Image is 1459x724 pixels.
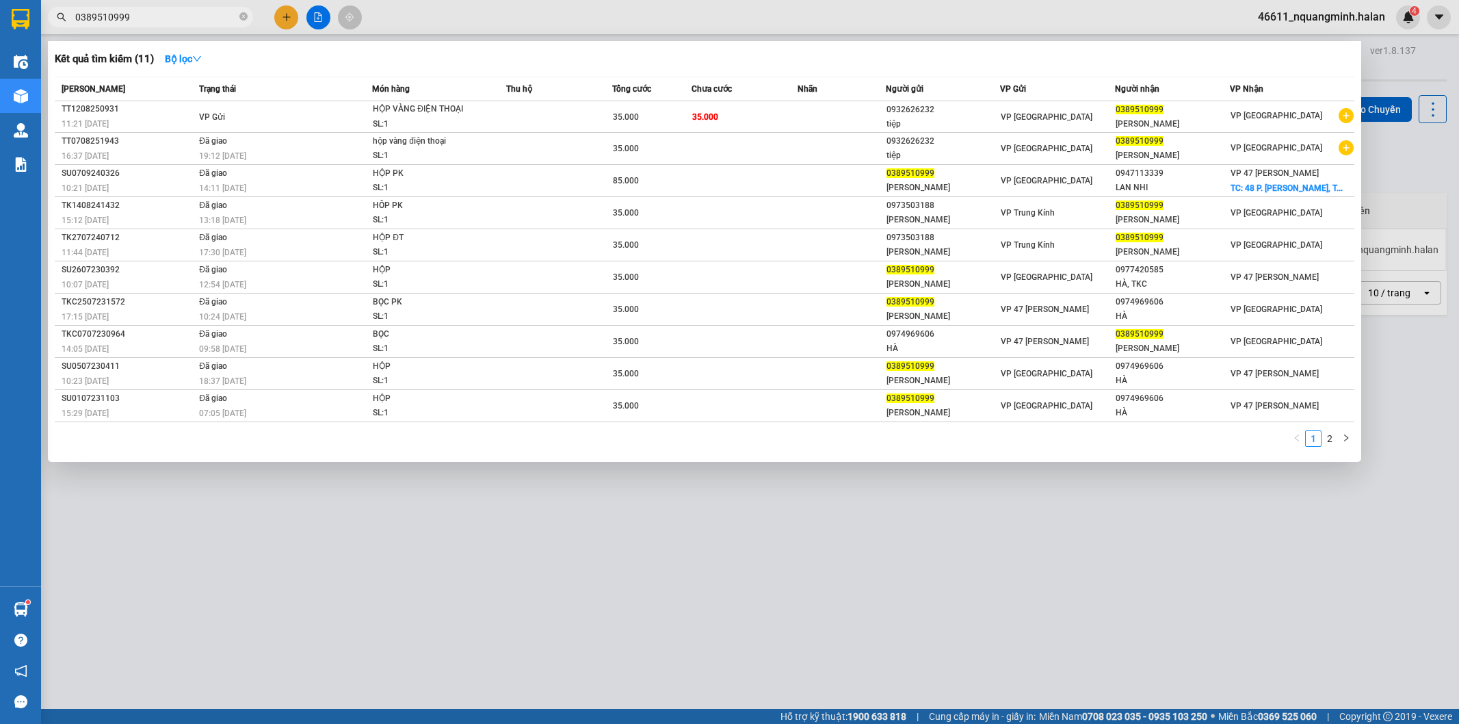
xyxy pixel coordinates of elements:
h3: Kết quả tìm kiếm ( 11 ) [55,52,154,66]
span: TC: 48 P. [PERSON_NAME], T... [1231,183,1343,193]
span: Người nhận [1115,84,1159,94]
div: SL: 1 [373,309,475,324]
div: BỌC PK [373,295,475,310]
span: VP [GEOGRAPHIC_DATA] [1231,143,1322,153]
div: tiệp [886,148,1000,163]
span: 35.000 [613,240,639,250]
img: logo-vxr [12,9,29,29]
span: Đã giao [199,361,227,371]
div: 0932626232 [886,103,1000,117]
div: hộp vàng điện thoại [373,134,475,149]
span: 35.000 [613,208,639,218]
span: 35.000 [613,401,639,411]
div: HÀ [1116,374,1229,388]
span: 10:21 [DATE] [62,183,109,193]
div: SL: 1 [373,148,475,164]
div: tiệp [886,117,1000,131]
div: SU0507230411 [62,359,195,374]
span: VP Trung Kính [1001,208,1055,218]
span: 13:18 [DATE] [199,216,246,225]
span: close-circle [239,12,248,21]
div: [PERSON_NAME] [886,374,1000,388]
div: 0974969606 [1116,295,1229,309]
span: 35.000 [613,369,639,378]
span: [PERSON_NAME] [62,84,125,94]
div: TK2707240712 [62,231,195,245]
div: TT0708251943 [62,134,195,148]
span: Tổng cước [612,84,651,94]
span: VP [GEOGRAPHIC_DATA] [1231,337,1322,346]
span: down [192,54,202,64]
div: TT1208250931 [62,102,195,116]
div: SU0709240326 [62,166,195,181]
span: 0389510999 [1116,233,1164,242]
span: Chưa cước [692,84,732,94]
span: message [14,695,27,708]
div: HÀ [886,341,1000,356]
div: [PERSON_NAME] [1116,245,1229,259]
li: 2 [1322,430,1338,447]
span: search [57,12,66,22]
img: warehouse-icon [14,55,28,69]
div: [PERSON_NAME] [1116,117,1229,131]
span: 0389510999 [886,393,934,403]
span: 0389510999 [886,297,934,307]
sup: 1 [26,600,30,604]
div: HỘP ĐT [373,231,475,246]
span: Đã giao [199,329,227,339]
div: SL: 1 [373,245,475,260]
span: Đã giao [199,265,227,274]
div: HỘP VÀNG ĐIỆN THOẠI [373,102,475,117]
span: 17:15 [DATE] [62,312,109,322]
span: plus-circle [1339,108,1354,123]
span: VP 47 [PERSON_NAME] [1231,168,1319,178]
span: 14:05 [DATE] [62,344,109,354]
div: HÀ [1116,406,1229,420]
span: 07:05 [DATE] [199,409,246,418]
span: 35.000 [692,112,718,122]
span: 10:24 [DATE] [199,312,246,322]
span: VP Gửi [1000,84,1026,94]
span: Đã giao [199,297,227,307]
div: LAN NHI [1116,181,1229,195]
span: 0389510999 [886,265,934,274]
div: 0947113339 [1116,166,1229,181]
span: Món hàng [372,84,410,94]
span: left [1293,434,1301,442]
div: [PERSON_NAME] [1116,213,1229,227]
img: warehouse-icon [14,602,28,617]
div: TKC0707230964 [62,327,195,341]
span: 0389510999 [886,361,934,371]
span: VP [GEOGRAPHIC_DATA] [1001,176,1092,185]
span: 0389510999 [1116,201,1164,210]
span: VP Nhận [1230,84,1263,94]
span: VP 47 [PERSON_NAME] [1231,401,1319,411]
div: 0973503188 [886,198,1000,213]
span: 12:54 [DATE] [199,280,246,289]
div: HỘP [373,263,475,278]
span: 11:21 [DATE] [62,119,109,129]
span: 17:30 [DATE] [199,248,246,257]
img: warehouse-icon [14,123,28,138]
li: Previous Page [1289,430,1305,447]
span: VP Gửi [199,112,225,122]
span: 35.000 [613,112,639,122]
span: 0389510999 [1116,136,1164,146]
span: 10:23 [DATE] [62,376,109,386]
a: 1 [1306,431,1321,446]
span: 0389510999 [1116,329,1164,339]
div: 0977420585 [1116,263,1229,277]
li: 1 [1305,430,1322,447]
div: HÀ, TKC [1116,277,1229,292]
span: notification [14,664,27,677]
span: 16:37 [DATE] [62,151,109,161]
span: 14:11 [DATE] [199,183,246,193]
span: VP Trung Kính [1001,240,1055,250]
span: 15:12 [DATE] [62,216,109,225]
div: SL: 1 [373,374,475,389]
div: [PERSON_NAME] [886,406,1000,420]
span: VP [GEOGRAPHIC_DATA] [1001,369,1092,378]
span: right [1342,434,1350,442]
span: 35.000 [613,272,639,282]
span: question-circle [14,634,27,647]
